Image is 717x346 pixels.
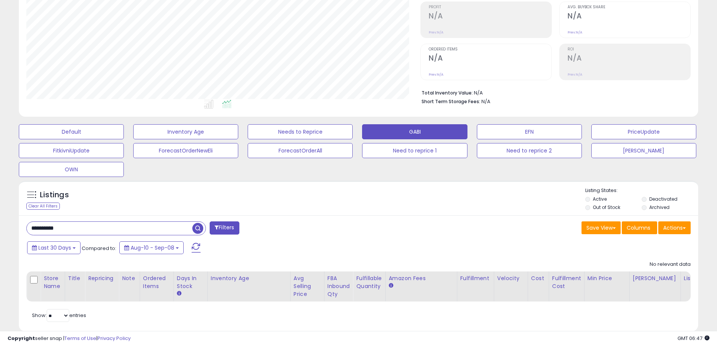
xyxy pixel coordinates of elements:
[593,196,607,202] label: Active
[593,204,620,210] label: Out of Stock
[477,143,582,158] button: Need to reprice 2
[362,124,467,139] button: GABI
[650,261,691,268] div: No relevant data
[248,124,353,139] button: Needs to Reprice
[429,54,551,64] h2: N/A
[585,187,698,194] p: Listing States:
[210,221,239,235] button: Filters
[248,143,353,158] button: ForecastOrderAll
[177,290,181,297] small: Days In Stock.
[677,335,709,342] span: 2025-10-9 06:47 GMT
[64,335,96,342] a: Terms of Use
[177,274,204,290] div: Days In Stock
[119,241,184,254] button: Aug-10 - Sep-08
[68,274,82,282] div: Title
[38,244,71,251] span: Last 30 Days
[588,274,626,282] div: Min Price
[97,335,131,342] a: Privacy Policy
[429,12,551,22] h2: N/A
[429,5,551,9] span: Profit
[19,162,124,177] button: OWN
[633,274,677,282] div: [PERSON_NAME]
[19,143,124,158] button: FitkivniUpdate
[627,224,650,232] span: Columns
[131,244,174,251] span: Aug-10 - Sep-08
[568,5,690,9] span: Avg. Buybox Share
[44,274,62,290] div: Store Name
[88,274,116,282] div: Repricing
[26,203,60,210] div: Clear All Filters
[531,274,546,282] div: Cost
[591,143,696,158] button: [PERSON_NAME]
[568,30,582,35] small: Prev: N/A
[294,274,321,298] div: Avg Selling Price
[82,245,116,252] span: Compared to:
[143,274,170,290] div: Ordered Items
[552,274,581,290] div: Fulfillment Cost
[133,124,238,139] button: Inventory Age
[568,72,582,77] small: Prev: N/A
[429,47,551,52] span: Ordered Items
[422,98,480,105] b: Short Term Storage Fees:
[591,124,696,139] button: PriceUpdate
[122,274,137,282] div: Note
[133,143,238,158] button: ForecastOrderNewEli
[422,88,685,97] li: N/A
[649,196,677,202] label: Deactivated
[429,72,443,77] small: Prev: N/A
[362,143,467,158] button: Need to reprice 1
[32,312,86,319] span: Show: entries
[429,30,443,35] small: Prev: N/A
[568,12,690,22] h2: N/A
[582,221,621,234] button: Save View
[40,190,69,200] h5: Listings
[422,90,473,96] b: Total Inventory Value:
[356,274,382,290] div: Fulfillable Quantity
[8,335,131,342] div: seller snap | |
[477,124,582,139] button: EFN
[497,274,525,282] div: Velocity
[327,274,350,298] div: FBA inbound Qty
[211,274,287,282] div: Inventory Age
[27,241,81,254] button: Last 30 Days
[481,98,490,105] span: N/A
[389,282,393,289] small: Amazon Fees.
[568,54,690,64] h2: N/A
[568,47,690,52] span: ROI
[389,274,454,282] div: Amazon Fees
[649,204,670,210] label: Archived
[19,124,124,139] button: Default
[622,221,657,234] button: Columns
[658,221,691,234] button: Actions
[460,274,491,282] div: Fulfillment
[8,335,35,342] strong: Copyright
